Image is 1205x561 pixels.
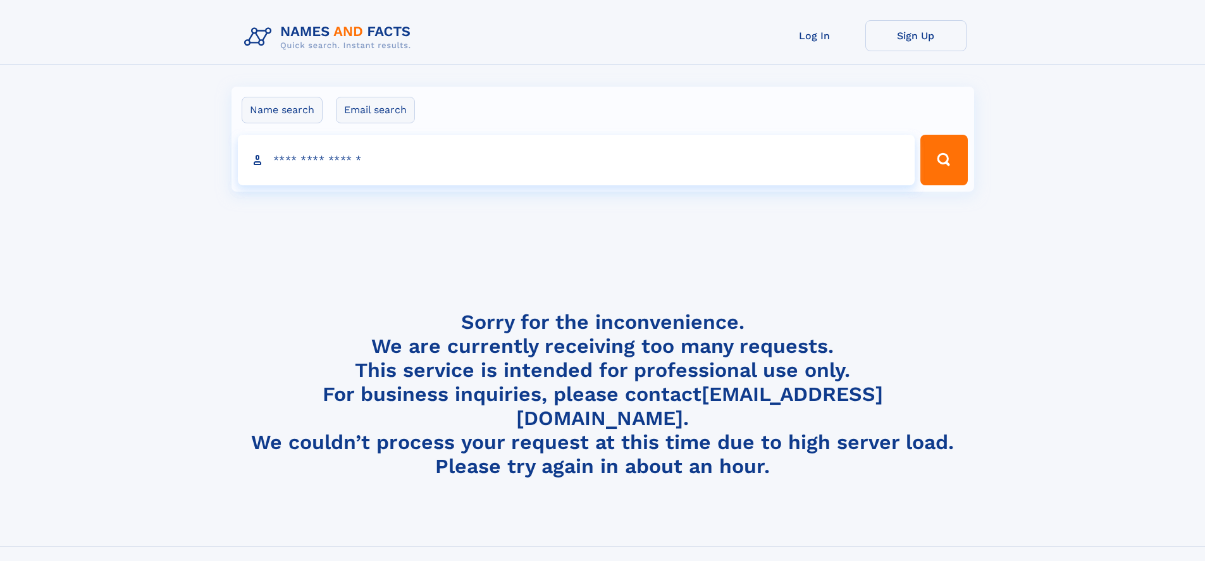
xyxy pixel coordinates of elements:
[920,135,967,185] button: Search Button
[238,135,915,185] input: search input
[336,97,415,123] label: Email search
[239,20,421,54] img: Logo Names and Facts
[865,20,967,51] a: Sign Up
[239,310,967,479] h4: Sorry for the inconvenience. We are currently receiving too many requests. This service is intend...
[764,20,865,51] a: Log In
[242,97,323,123] label: Name search
[516,382,883,430] a: [EMAIL_ADDRESS][DOMAIN_NAME]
